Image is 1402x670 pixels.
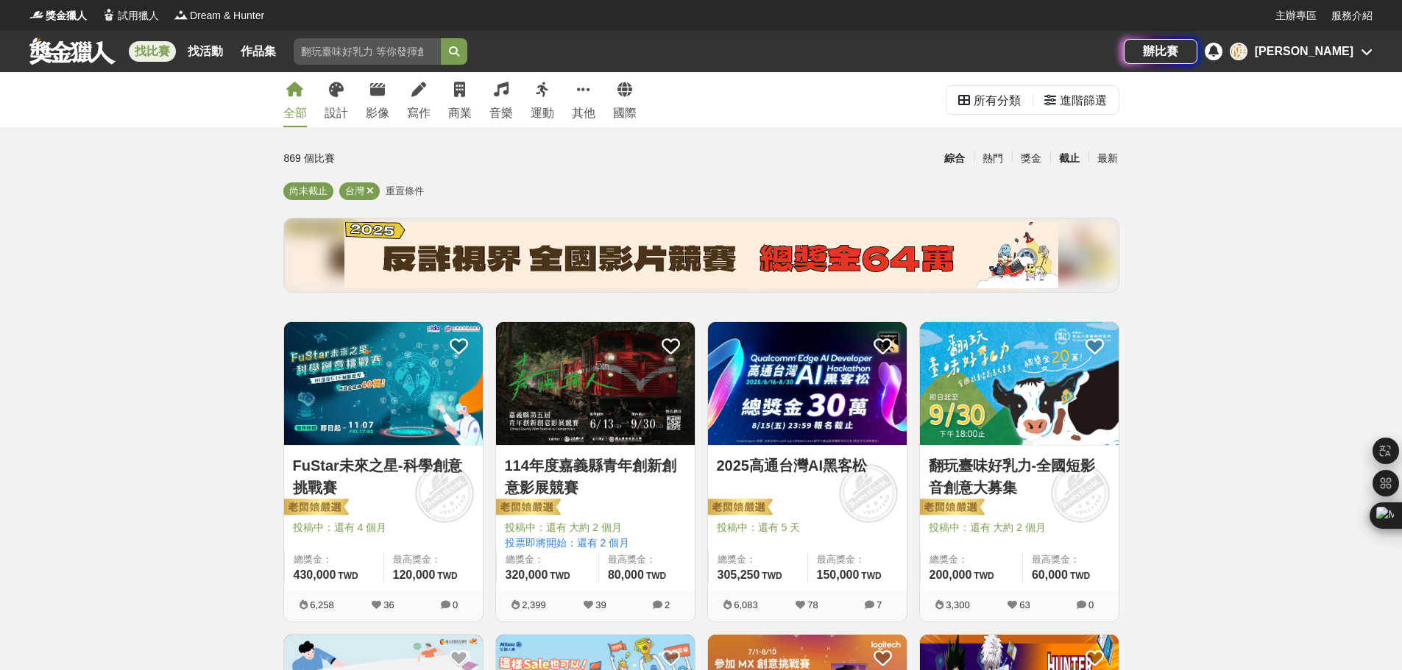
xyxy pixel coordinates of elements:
div: 最新 [1088,146,1127,171]
a: 找活動 [182,41,229,62]
span: 總獎金： [930,552,1013,567]
span: 63 [1019,599,1030,610]
span: TWD [1070,571,1090,581]
img: Cover Image [708,322,907,445]
div: [PERSON_NAME] [1255,43,1353,60]
div: 運動 [531,104,554,122]
span: 150,000 [817,569,860,581]
div: 所有分類 [974,86,1021,115]
div: 辦比賽 [1124,39,1197,64]
span: 2 [665,599,670,610]
a: 設計 [325,72,348,127]
span: 200,000 [930,569,972,581]
div: 影像 [366,104,389,122]
div: 陳 [1230,43,1247,60]
a: 全部 [283,72,307,127]
span: 78 [807,599,818,610]
a: 其他 [572,72,595,127]
a: 國際 [613,72,637,127]
span: 120,000 [393,569,436,581]
span: 430,000 [294,569,336,581]
div: 獎金 [1012,146,1050,171]
span: 投稿中：還有 大約 2 個月 [929,520,1110,535]
a: Cover Image [920,322,1119,446]
span: 最高獎金： [393,552,474,567]
span: 7 [877,599,882,610]
img: Logo [102,7,116,22]
span: 最高獎金： [817,552,898,567]
div: 截止 [1050,146,1088,171]
span: TWD [338,571,358,581]
input: 翻玩臺味好乳力 等你發揮創意！ [294,38,441,65]
span: 獎金獵人 [46,8,87,24]
a: 寫作 [407,72,431,127]
span: TWD [550,571,570,581]
div: 其他 [572,104,595,122]
span: 80,000 [608,569,644,581]
span: 39 [595,599,606,610]
span: 總獎金： [294,552,375,567]
span: 0 [1088,599,1094,610]
div: 設計 [325,104,348,122]
a: 翻玩臺味好乳力-全國短影音創意大募集 [929,455,1110,499]
span: 最高獎金： [608,552,686,567]
div: 國際 [613,104,637,122]
div: 綜合 [935,146,974,171]
span: 36 [383,599,394,610]
div: 869 個比賽 [284,146,562,171]
span: 3,300 [946,599,970,610]
span: Dream & Hunter [190,8,264,24]
span: 60,000 [1032,569,1068,581]
span: TWD [974,571,994,581]
span: 6,258 [310,599,334,610]
a: Cover Image [708,322,907,446]
span: 最高獎金： [1032,552,1110,567]
span: 投票即將開始：還有 2 個月 [505,535,686,551]
span: TWD [646,571,666,581]
span: 2,399 [522,599,546,610]
div: 寫作 [407,104,431,122]
div: 熱門 [974,146,1012,171]
img: 老闆娘嚴選 [493,498,561,518]
span: 台灣 [345,185,364,196]
a: Logo獎金獵人 [29,8,87,24]
span: 投稿中：還有 4 個月 [293,520,474,535]
a: 服務介紹 [1331,8,1373,24]
span: 投稿中：還有 5 天 [717,520,898,535]
a: 商業 [448,72,472,127]
img: 老闆娘嚴選 [705,498,773,518]
a: 114年度嘉義縣青年創新創意影展競賽 [505,455,686,499]
span: 投稿中：還有 大約 2 個月 [505,520,686,535]
img: Logo [29,7,44,22]
span: 尚未截止 [289,185,328,196]
img: b4b43df0-ce9d-4ec9-9998-1f8643ec197e.png [344,222,1058,288]
span: 320,000 [506,569,548,581]
a: 作品集 [235,41,282,62]
span: 試用獵人 [118,8,159,24]
div: 進階篩選 [1060,86,1107,115]
a: LogoDream & Hunter [174,8,264,24]
a: Cover Image [496,322,695,446]
img: Cover Image [920,322,1119,445]
span: 總獎金： [506,552,590,567]
a: 影像 [366,72,389,127]
img: Cover Image [284,322,483,445]
a: 音樂 [489,72,513,127]
a: 運動 [531,72,554,127]
img: Logo [174,7,188,22]
a: 找比賽 [129,41,176,62]
span: 6,083 [734,599,758,610]
a: Logo試用獵人 [102,8,159,24]
span: 305,250 [718,569,760,581]
span: 總獎金： [718,552,799,567]
a: 2025高通台灣AI黑客松 [717,455,898,477]
div: 商業 [448,104,472,122]
img: Cover Image [496,322,695,445]
a: FuStar未來之星-科學創意挑戰賽 [293,455,474,499]
a: Cover Image [284,322,483,446]
div: 全部 [283,104,307,122]
img: 老闆娘嚴選 [281,498,349,518]
a: 主辦專區 [1275,8,1317,24]
span: 0 [453,599,458,610]
span: 重置條件 [386,185,424,196]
